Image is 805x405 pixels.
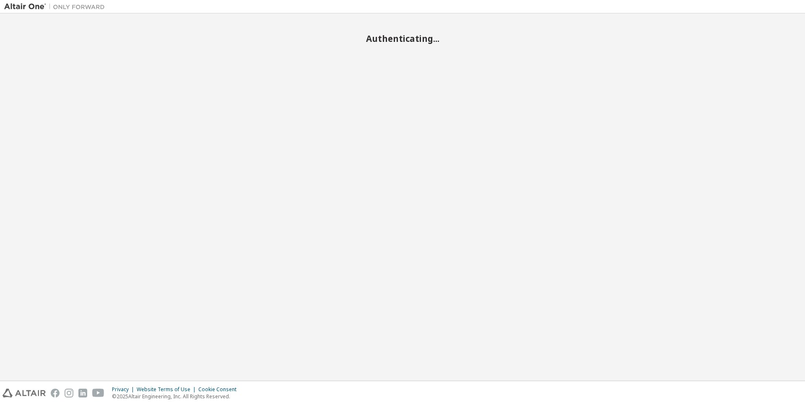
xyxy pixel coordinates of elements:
[51,389,60,397] img: facebook.svg
[4,3,109,11] img: Altair One
[92,389,104,397] img: youtube.svg
[3,389,46,397] img: altair_logo.svg
[78,389,87,397] img: linkedin.svg
[112,393,241,400] p: © 2025 Altair Engineering, Inc. All Rights Reserved.
[198,386,241,393] div: Cookie Consent
[137,386,198,393] div: Website Terms of Use
[4,33,801,44] h2: Authenticating...
[65,389,73,397] img: instagram.svg
[112,386,137,393] div: Privacy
